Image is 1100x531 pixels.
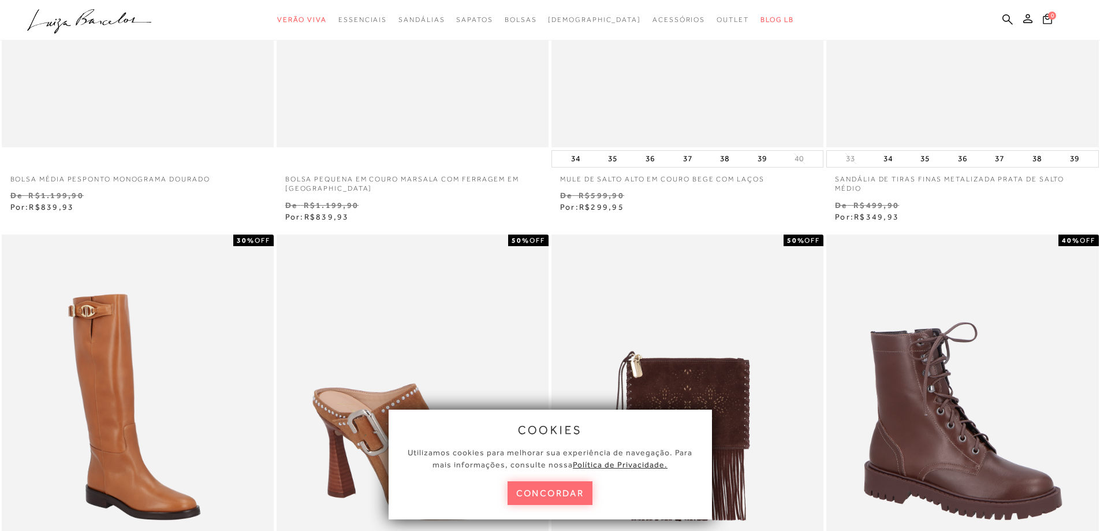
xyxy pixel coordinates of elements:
[579,191,624,200] small: R$599,90
[880,151,896,167] button: 34
[548,16,641,24] span: [DEMOGRAPHIC_DATA]
[804,236,820,244] span: OFF
[754,151,770,167] button: 39
[508,481,593,505] button: concordar
[680,151,696,167] button: 37
[842,153,859,164] button: 33
[579,202,624,211] span: R$299,95
[277,9,327,31] a: categoryNavScreenReaderText
[548,9,641,31] a: noSubCategoriesText
[304,200,359,210] small: R$1.199,90
[512,236,530,244] strong: 50%
[285,212,349,221] span: Por:
[518,424,583,436] span: cookies
[835,200,847,210] small: De
[573,460,668,469] a: Política de Privacidade.
[991,151,1008,167] button: 37
[456,16,493,24] span: Sapatos
[456,9,493,31] a: categoryNavScreenReaderText
[853,200,899,210] small: R$499,90
[1039,13,1056,28] button: 0
[505,16,537,24] span: Bolsas
[954,151,971,167] button: 36
[255,236,270,244] span: OFF
[1048,12,1056,20] span: 0
[1062,236,1080,244] strong: 40%
[338,16,387,24] span: Essenciais
[2,168,274,184] a: Bolsa média pesponto monograma dourado
[787,236,805,244] strong: 50%
[652,16,705,24] span: Acessórios
[28,191,83,200] small: R$1.199,90
[285,200,297,210] small: De
[917,151,933,167] button: 35
[304,212,349,221] span: R$839,93
[505,9,537,31] a: categoryNavScreenReaderText
[642,151,658,167] button: 36
[1080,236,1095,244] span: OFF
[826,168,1098,194] a: SANDÁLIA DE TIRAS FINAS METALIZADA PRATA DE SALTO MÉDIO
[29,202,74,211] span: R$839,93
[560,202,624,211] span: Por:
[398,9,445,31] a: categoryNavScreenReaderText
[652,9,705,31] a: categoryNavScreenReaderText
[277,16,327,24] span: Verão Viva
[10,202,74,211] span: Por:
[277,168,549,194] a: BOLSA PEQUENA EM COURO MARSALA COM FERRAGEM EM [GEOGRAPHIC_DATA]
[10,191,23,200] small: De
[237,236,255,244] strong: 30%
[760,9,794,31] a: BLOG LB
[835,212,899,221] span: Por:
[854,212,899,221] span: R$349,93
[760,16,794,24] span: BLOG LB
[605,151,621,167] button: 35
[568,151,584,167] button: 34
[408,448,692,469] span: Utilizamos cookies para melhorar sua experiência de navegação. Para mais informações, consulte nossa
[530,236,545,244] span: OFF
[791,153,807,164] button: 40
[560,191,572,200] small: De
[1029,151,1045,167] button: 38
[717,9,749,31] a: categoryNavScreenReaderText
[717,151,733,167] button: 38
[551,168,823,184] a: MULE DE SALTO ALTO EM COURO BEGE COM LAÇOS
[1067,151,1083,167] button: 39
[398,16,445,24] span: Sandálias
[717,16,749,24] span: Outlet
[338,9,387,31] a: categoryNavScreenReaderText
